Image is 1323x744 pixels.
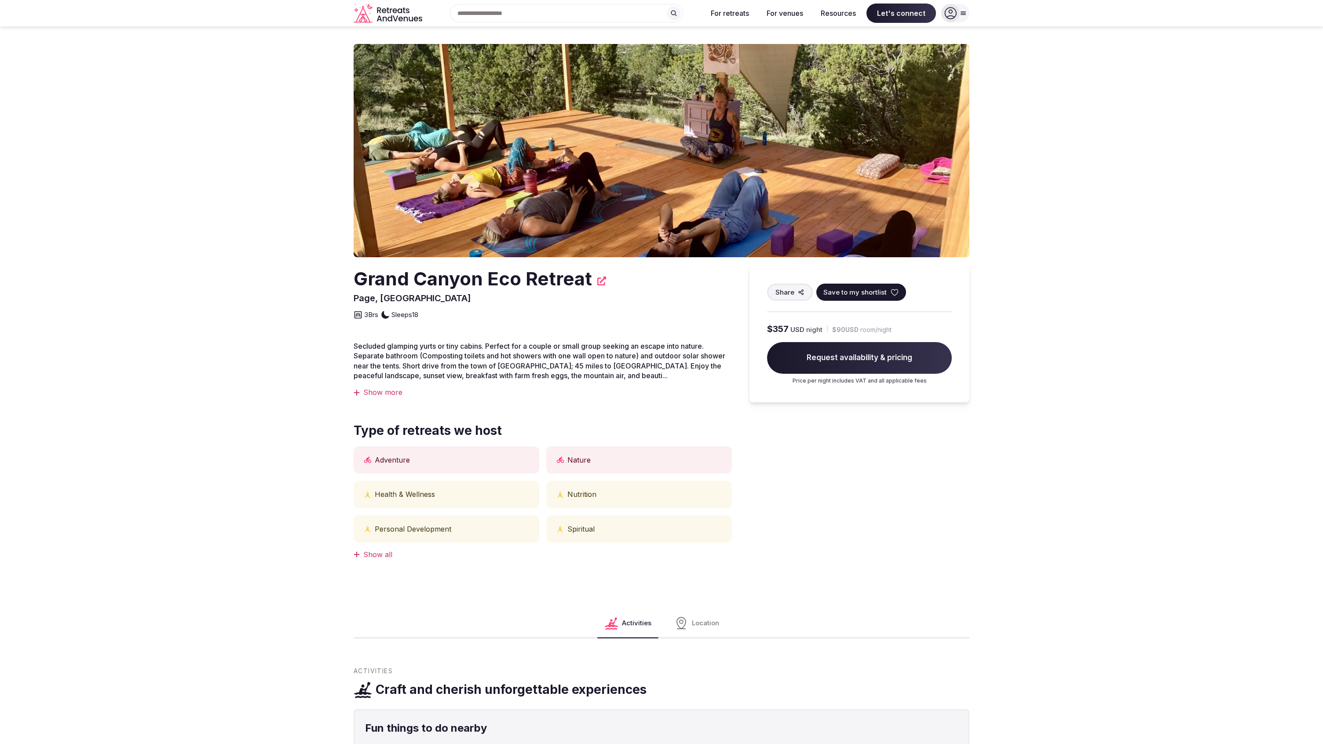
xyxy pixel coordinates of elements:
[767,284,813,301] button: Share
[557,456,564,463] button: Active icon tooltip
[622,618,651,627] span: Activities
[692,618,719,627] span: Location
[364,491,371,498] button: Physical and mental health icon tooltip
[767,323,789,335] span: $357
[767,377,952,385] p: Price per night includes VAT and all applicable fees
[391,310,418,319] span: Sleeps 18
[364,310,378,319] span: 3 Brs
[866,4,936,23] span: Let's connect
[364,525,371,532] button: Physical and mental health icon tooltip
[704,4,756,23] button: For retreats
[354,422,732,439] span: Type of retreats we host
[814,4,863,23] button: Resources
[354,266,592,292] h2: Grand Canyon Eco Retreat
[557,491,564,498] button: Physical and mental health icon tooltip
[364,456,371,463] button: Active icon tooltip
[775,288,794,297] span: Share
[354,293,471,303] span: Page, [GEOGRAPHIC_DATA]
[823,288,887,297] span: Save to my shortlist
[557,525,564,532] button: Physical and mental health icon tooltip
[767,342,952,374] span: Request availability & pricing
[860,325,892,334] span: room/night
[376,681,647,698] h3: Craft and cherish unforgettable experiences
[354,4,424,23] svg: Retreats and Venues company logo
[354,4,424,23] a: Visit the homepage
[354,387,732,397] div: Show more
[816,284,906,301] button: Save to my shortlist
[365,721,958,736] h4: Fun things to do nearby
[832,325,859,334] span: $90 USD
[790,325,804,334] span: USD
[354,667,393,675] span: Activities
[354,342,725,380] span: Secluded glamping yurts or tiny cabins. Perfect for a couple or small group seeking an escape int...
[760,4,810,23] button: For venues
[354,550,732,559] div: Show all
[354,44,969,257] img: Venue cover photo
[826,325,829,334] div: |
[806,325,822,334] span: night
